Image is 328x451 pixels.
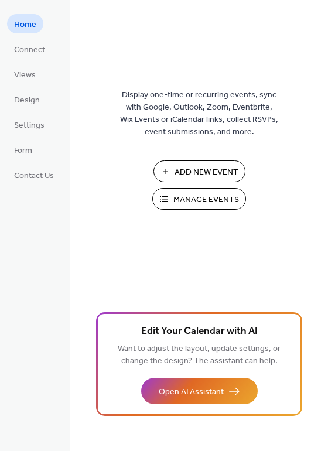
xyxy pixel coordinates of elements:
span: Display one-time or recurring events, sync with Google, Outlook, Zoom, Eventbrite, Wix Events or ... [120,89,278,138]
a: Connect [7,39,52,59]
span: Open AI Assistant [159,386,224,398]
a: Home [7,14,43,33]
a: Settings [7,115,52,134]
span: Views [14,69,36,81]
span: Contact Us [14,170,54,182]
a: Form [7,140,39,159]
a: Design [7,90,47,109]
button: Add New Event [153,160,245,182]
button: Open AI Assistant [141,378,258,404]
span: Want to adjust the layout, update settings, or change the design? The assistant can help. [118,341,281,369]
span: Settings [14,119,45,132]
span: Edit Your Calendar with AI [141,323,258,340]
a: Contact Us [7,165,61,184]
span: Design [14,94,40,107]
a: Views [7,64,43,84]
button: Manage Events [152,188,246,210]
span: Form [14,145,32,157]
span: Connect [14,44,45,56]
span: Add New Event [175,166,238,179]
span: Home [14,19,36,31]
span: Manage Events [173,194,239,206]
